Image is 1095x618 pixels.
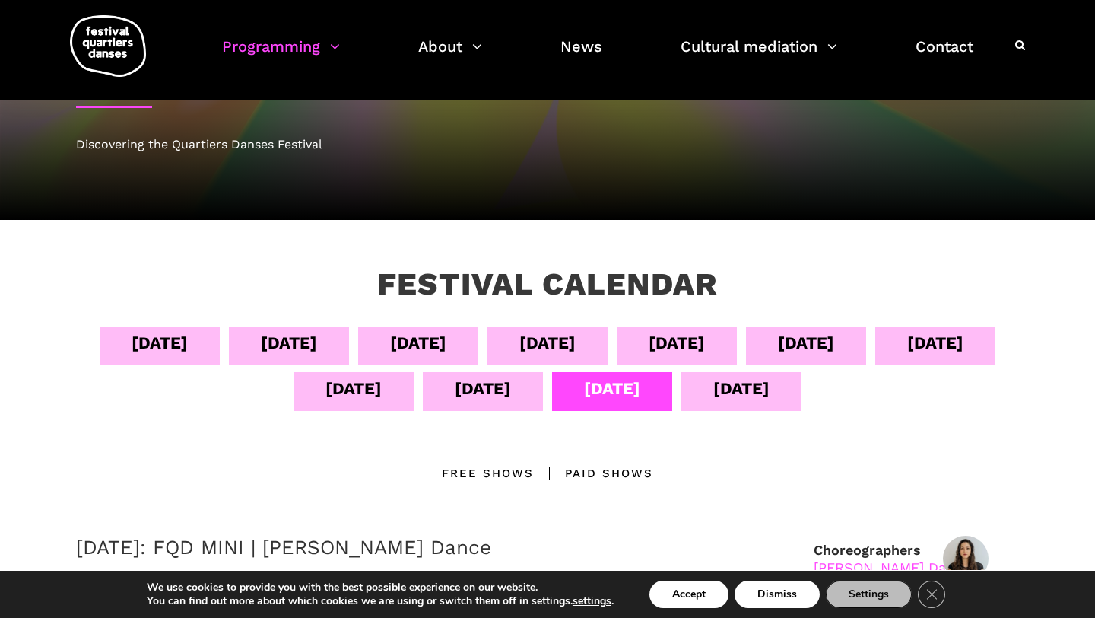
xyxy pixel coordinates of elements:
font: Free shows [442,467,534,480]
a: Programming [222,33,340,78]
font: Settings [849,587,889,601]
font: settings [573,594,611,608]
font: [DATE] [778,333,834,352]
font: Accept [672,587,706,601]
font: [DATE] [132,333,188,352]
font: [DATE] [325,379,382,398]
font: [DATE] [261,333,317,352]
font: [PERSON_NAME] Dance [814,559,970,575]
button: Settings [826,581,912,608]
font: [DATE] [584,379,640,398]
font: Paid Shows [565,467,653,480]
font: [DATE] [519,333,576,352]
font: You can find out more about which cookies we are using or switch them off in settings. [147,594,573,608]
a: News [560,33,602,78]
font: Dismiss [757,587,797,601]
font: Choreographers [814,542,921,558]
button: settings [573,594,611,608]
button: Accept [649,581,728,608]
font: [DATE] [713,379,770,398]
font: Programming [222,37,320,56]
font: Contact [916,37,973,56]
button: Close GDPR Cookie Banner [918,581,945,608]
font: [DATE] [455,379,511,398]
font: News [560,37,602,56]
img: IMG01031-Edit [943,536,989,581]
a: Cultural mediation [681,33,837,78]
a: Contact [916,33,973,78]
font: We use cookies to provide you with the best possible experience on our website. [147,580,538,594]
a: About [418,33,482,78]
font: About [418,37,462,56]
button: Dismiss [735,581,820,608]
a: [DATE]: FQD MINI | [PERSON_NAME] Dance [76,536,491,559]
font: Discovering the Quartiers Danses Festival [76,137,322,151]
font: [DATE] [649,333,705,352]
font: [DATE] [907,333,963,352]
font: Cultural mediation [681,37,817,56]
font: Festival Calendar [377,266,718,302]
font: [DATE] [390,333,446,352]
font: . [611,594,614,608]
img: logo-fqd-med [70,15,146,77]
